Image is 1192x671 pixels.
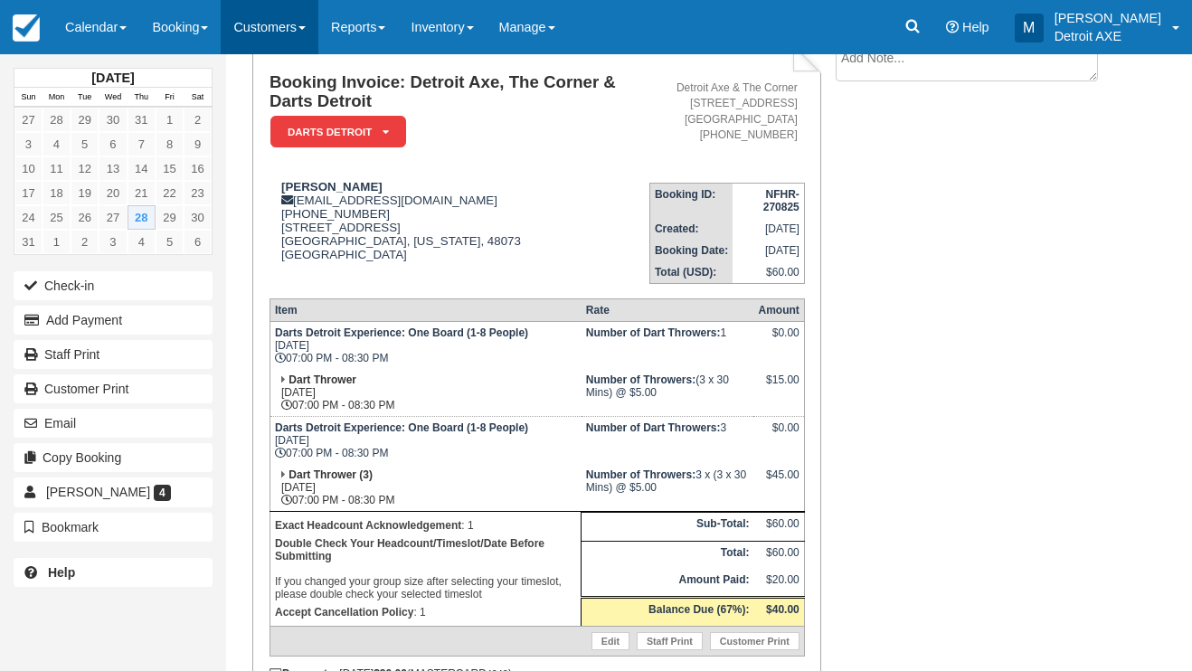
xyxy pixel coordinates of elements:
strong: [PERSON_NAME] [281,180,383,194]
button: Check-in [14,271,213,300]
div: $0.00 [758,326,799,354]
th: Total: [582,541,754,569]
a: 11 [43,156,71,181]
a: Edit [591,632,629,650]
td: (3 x 30 Mins) @ $5.00 [582,369,754,417]
a: 9 [184,132,212,156]
strong: Darts Detroit Experience: One Board (1-8 People) [275,326,528,339]
div: [EMAIL_ADDRESS][DOMAIN_NAME] [PHONE_NUMBER] [STREET_ADDRESS] [GEOGRAPHIC_DATA], [US_STATE], 48073... [270,180,649,284]
div: $0.00 [758,421,799,449]
a: Staff Print [637,632,703,650]
a: 8 [156,132,184,156]
a: 26 [71,205,99,230]
th: Tue [71,88,99,108]
th: Thu [128,88,156,108]
th: Item [270,299,581,322]
strong: Number of Throwers [586,373,695,386]
a: 2 [184,108,212,132]
span: Help [962,20,989,34]
a: 5 [71,132,99,156]
a: 17 [14,181,43,205]
a: 21 [128,181,156,205]
a: 27 [99,205,127,230]
a: 6 [99,132,127,156]
a: 1 [43,230,71,254]
a: 10 [14,156,43,181]
th: Total (USD): [649,261,733,284]
th: Created: [649,218,733,240]
h1: Booking Invoice: Detroit Axe, The Corner & Darts Detroit [270,73,649,110]
strong: $40.00 [766,603,799,616]
a: 25 [43,205,71,230]
td: $60.00 [753,513,804,541]
th: Sub-Total: [582,513,754,541]
td: 3 x (3 x 30 Mins) @ $5.00 [582,464,754,512]
td: $60.00 [733,261,804,284]
strong: Number of Throwers [586,468,695,481]
th: Booking ID: [649,183,733,218]
a: 18 [43,181,71,205]
a: Customer Print [710,632,799,650]
p: : 1 [275,516,576,534]
a: 28 [128,205,156,230]
a: 31 [14,230,43,254]
strong: Darts Detroit Experience: One Board (1-8 People) [275,421,528,434]
span: [PERSON_NAME] [46,485,150,499]
strong: NFHR-270825 [763,188,799,213]
th: Booking Date: [649,240,733,261]
button: Bookmark [14,513,213,542]
a: 30 [184,205,212,230]
a: 3 [14,132,43,156]
a: Darts Detroit [270,115,400,148]
th: Amount [753,299,804,322]
a: 7 [128,132,156,156]
th: Amount Paid: [582,569,754,598]
button: Add Payment [14,306,213,335]
p: If you changed your group size after selecting your timeslot, please double check your selected t... [275,534,576,603]
a: 19 [71,181,99,205]
a: 4 [43,132,71,156]
a: 29 [71,108,99,132]
p: : 1 [275,603,576,621]
b: Help [48,565,75,580]
th: Sat [184,88,212,108]
th: Mon [43,88,71,108]
a: 22 [156,181,184,205]
a: Customer Print [14,374,213,403]
td: 1 [582,322,754,370]
td: [DATE] [733,240,804,261]
a: 5 [156,230,184,254]
td: [DATE] [733,218,804,240]
div: $15.00 [758,373,799,401]
a: 29 [156,205,184,230]
strong: [DATE] [91,71,134,85]
strong: Dart Thrower [289,373,356,386]
a: Staff Print [14,340,213,369]
th: Balance Due (67%): [582,597,754,626]
td: 3 [582,417,754,465]
th: Rate [582,299,754,322]
strong: Exact Headcount Acknowledgement [275,519,461,532]
button: Email [14,409,213,438]
span: 4 [154,485,171,501]
a: 12 [71,156,99,181]
a: 31 [128,108,156,132]
a: 2 [71,230,99,254]
a: 27 [14,108,43,132]
td: $20.00 [753,569,804,598]
a: 20 [99,181,127,205]
img: checkfront-main-nav-mini-logo.png [13,14,40,42]
td: [DATE] 07:00 PM - 08:30 PM [270,322,581,370]
p: Detroit AXE [1055,27,1161,45]
em: Darts Detroit [270,116,406,147]
td: [DATE] 07:00 PM - 08:30 PM [270,369,581,417]
a: [PERSON_NAME] 4 [14,477,213,506]
button: Copy Booking [14,443,213,472]
p: [PERSON_NAME] [1055,9,1161,27]
i: Help [946,21,959,33]
a: 6 [184,230,212,254]
td: [DATE] 07:00 PM - 08:30 PM [270,417,581,465]
a: 28 [43,108,71,132]
th: Wed [99,88,127,108]
strong: Accept Cancellation Policy [275,606,413,619]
